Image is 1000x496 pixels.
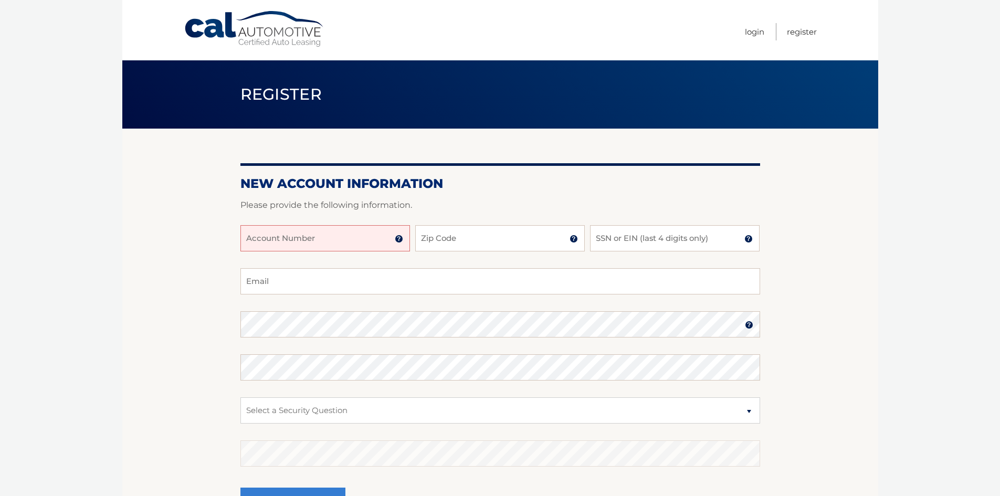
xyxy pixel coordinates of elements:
[590,225,760,251] input: SSN or EIN (last 4 digits only)
[745,321,753,329] img: tooltip.svg
[395,235,403,243] img: tooltip.svg
[240,198,760,213] p: Please provide the following information.
[744,235,753,243] img: tooltip.svg
[745,23,764,40] a: Login
[570,235,578,243] img: tooltip.svg
[415,225,585,251] input: Zip Code
[787,23,817,40] a: Register
[240,268,760,294] input: Email
[240,176,760,192] h2: New Account Information
[240,85,322,104] span: Register
[240,225,410,251] input: Account Number
[184,10,325,48] a: Cal Automotive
